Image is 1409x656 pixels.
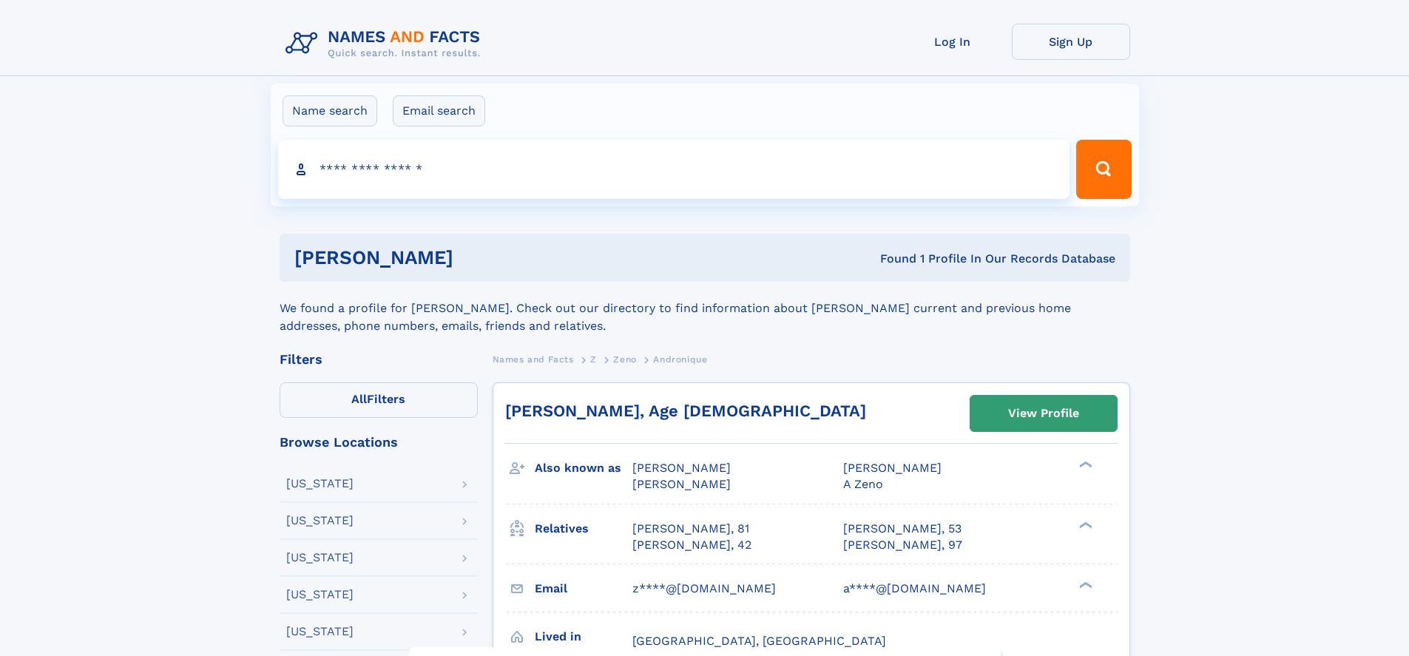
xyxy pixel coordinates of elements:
[843,521,962,537] a: [PERSON_NAME], 53
[1012,24,1130,60] a: Sign Up
[280,436,478,449] div: Browse Locations
[393,95,485,126] label: Email search
[590,354,597,365] span: Z
[286,515,354,527] div: [US_STATE]
[286,478,354,490] div: [US_STATE]
[286,626,354,638] div: [US_STATE]
[535,516,632,541] h3: Relatives
[843,537,962,553] a: [PERSON_NAME], 97
[286,552,354,564] div: [US_STATE]
[590,350,597,368] a: Z
[843,461,942,475] span: [PERSON_NAME]
[632,521,749,537] a: [PERSON_NAME], 81
[280,24,493,64] img: Logo Names and Facts
[843,477,883,491] span: A Zeno
[286,589,354,601] div: [US_STATE]
[280,382,478,418] label: Filters
[632,537,751,553] a: [PERSON_NAME], 42
[632,634,886,648] span: [GEOGRAPHIC_DATA], [GEOGRAPHIC_DATA]
[613,354,636,365] span: Zeno
[535,456,632,481] h3: Also known as
[280,353,478,366] div: Filters
[535,576,632,601] h3: Email
[278,140,1070,199] input: search input
[294,248,667,267] h1: [PERSON_NAME]
[666,251,1115,267] div: Found 1 Profile In Our Records Database
[493,350,574,368] a: Names and Facts
[535,624,632,649] h3: Lived in
[351,392,367,406] span: All
[1008,396,1079,430] div: View Profile
[1076,140,1131,199] button: Search Button
[280,282,1130,335] div: We found a profile for [PERSON_NAME]. Check out our directory to find information about [PERSON_N...
[970,396,1117,431] a: View Profile
[632,461,731,475] span: [PERSON_NAME]
[893,24,1012,60] a: Log In
[1075,520,1093,530] div: ❯
[653,354,707,365] span: Andronique
[1075,580,1093,589] div: ❯
[283,95,377,126] label: Name search
[505,402,866,420] a: [PERSON_NAME], Age [DEMOGRAPHIC_DATA]
[1075,460,1093,470] div: ❯
[613,350,636,368] a: Zeno
[632,477,731,491] span: [PERSON_NAME]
